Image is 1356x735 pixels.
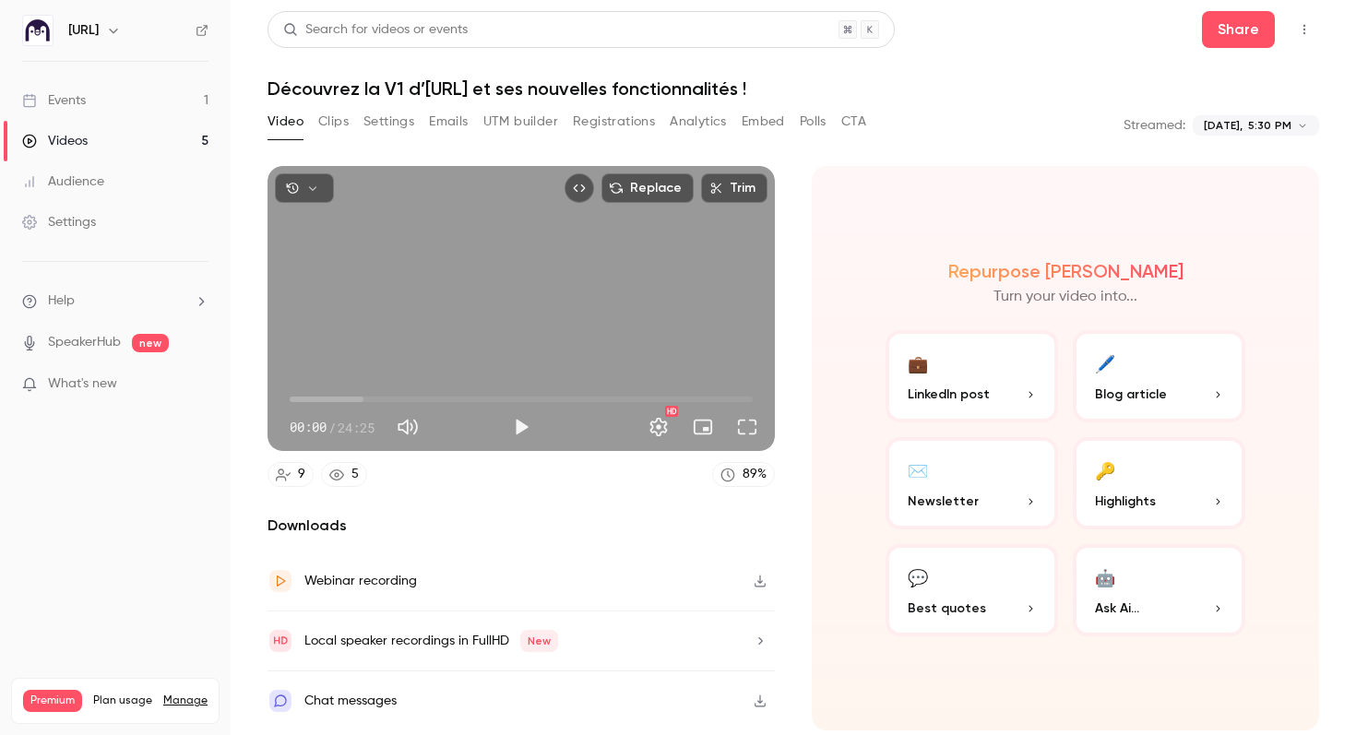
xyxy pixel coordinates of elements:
[601,173,694,203] button: Replace
[565,173,594,203] button: Embed video
[948,260,1184,282] h2: Repurpose [PERSON_NAME]
[729,409,766,445] button: Full screen
[1073,330,1245,422] button: 🖊️Blog article
[1095,492,1156,511] span: Highlights
[1095,599,1139,618] span: Ask Ai...
[1073,544,1245,636] button: 🤖Ask Ai...
[886,544,1058,636] button: 💬Best quotes
[503,409,540,445] button: Play
[908,385,990,404] span: LinkedIn post
[483,107,558,136] button: UTM builder
[670,107,727,136] button: Analytics
[22,172,104,191] div: Audience
[908,456,928,484] div: ✉️
[743,465,767,484] div: 89 %
[908,599,986,618] span: Best quotes
[841,107,866,136] button: CTA
[23,16,53,45] img: Ed.ai
[1073,437,1245,529] button: 🔑Highlights
[268,107,303,136] button: Video
[351,465,359,484] div: 5
[48,374,117,394] span: What's new
[1204,117,1243,134] span: [DATE],
[48,333,121,352] a: SpeakerHub
[1248,117,1291,134] span: 5:30 PM
[800,107,827,136] button: Polls
[22,213,96,231] div: Settings
[268,462,314,487] a: 9
[321,462,367,487] a: 5
[1095,349,1115,377] div: 🖊️
[48,291,75,311] span: Help
[304,690,397,712] div: Chat messages
[573,107,655,136] button: Registrations
[290,418,375,437] div: 00:00
[1290,15,1319,44] button: Top Bar Actions
[886,437,1058,529] button: ✉️Newsletter
[268,515,775,537] h2: Downloads
[363,107,414,136] button: Settings
[908,563,928,591] div: 💬
[665,406,678,417] div: HD
[993,286,1137,308] p: Turn your video into...
[908,492,979,511] span: Newsletter
[298,465,305,484] div: 9
[23,690,82,712] span: Premium
[93,694,152,708] span: Plan usage
[290,418,327,437] span: 00:00
[520,630,558,652] span: New
[283,20,468,40] div: Search for videos or events
[1124,116,1185,135] p: Streamed:
[304,630,558,652] div: Local speaker recordings in FullHD
[268,77,1319,100] h1: Découvrez la V1 d’[URL] et ses nouvelles fonctionnalités !
[163,694,208,708] a: Manage
[338,418,375,437] span: 24:25
[742,107,785,136] button: Embed
[389,409,426,445] button: Mute
[701,173,767,203] button: Trim
[1095,456,1115,484] div: 🔑
[22,291,208,311] li: help-dropdown-opener
[318,107,349,136] button: Clips
[132,334,169,352] span: new
[328,418,336,437] span: /
[1095,385,1167,404] span: Blog article
[712,462,775,487] a: 89%
[1095,563,1115,591] div: 🤖
[429,107,468,136] button: Emails
[640,409,677,445] button: Settings
[68,21,99,40] h6: [URL]
[1202,11,1275,48] button: Share
[304,570,417,592] div: Webinar recording
[22,91,86,110] div: Events
[908,349,928,377] div: 💼
[684,409,721,445] button: Turn on miniplayer
[22,132,88,150] div: Videos
[886,330,1058,422] button: 💼LinkedIn post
